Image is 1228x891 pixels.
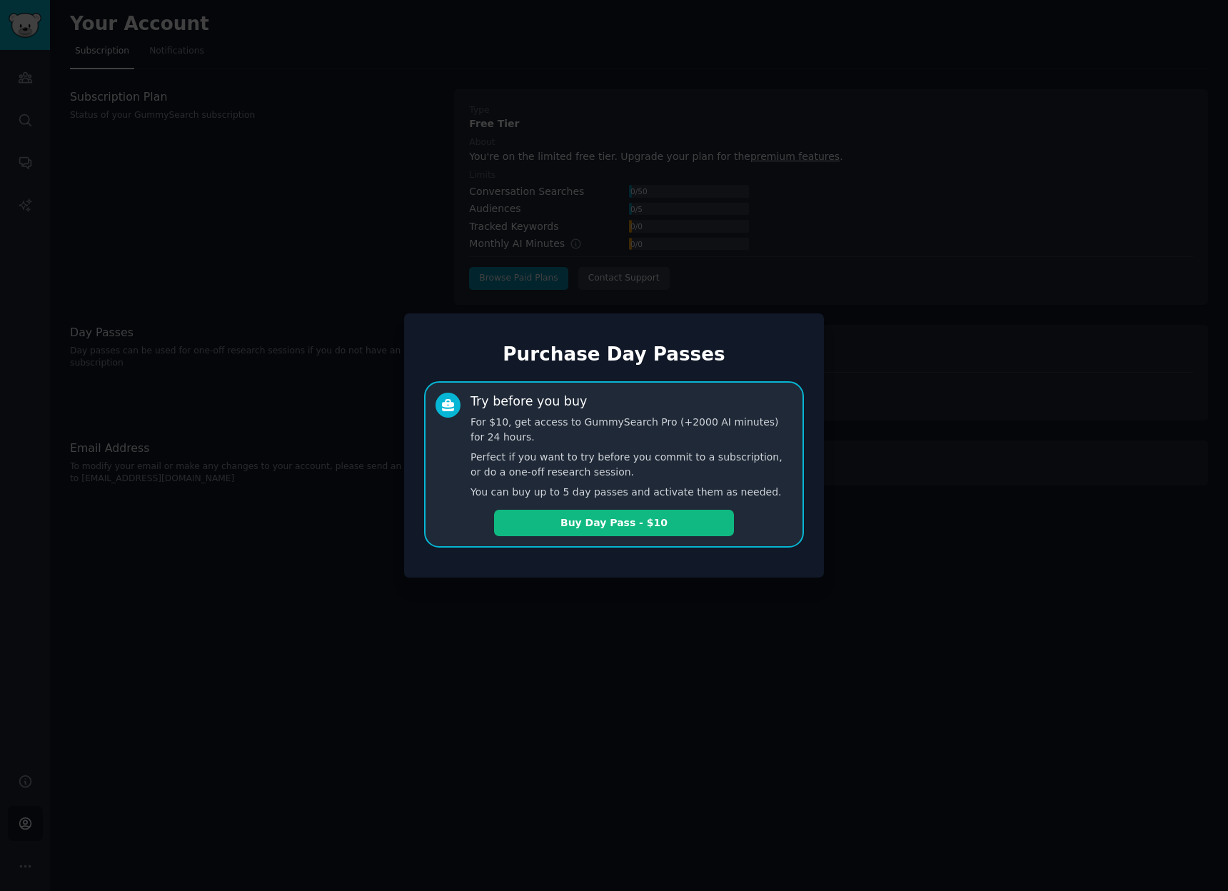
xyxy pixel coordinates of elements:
p: For $10, get access to GummySearch Pro (+2000 AI minutes) for 24 hours. [470,415,792,445]
div: Try before you buy [470,393,587,411]
button: Buy Day Pass - $10 [494,510,734,536]
p: You can buy up to 5 day passes and activate them as needed. [470,485,792,500]
h1: Purchase Day Passes [424,343,804,366]
p: Perfect if you want to try before you commit to a subscription, or do a one-off research session. [470,450,792,480]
